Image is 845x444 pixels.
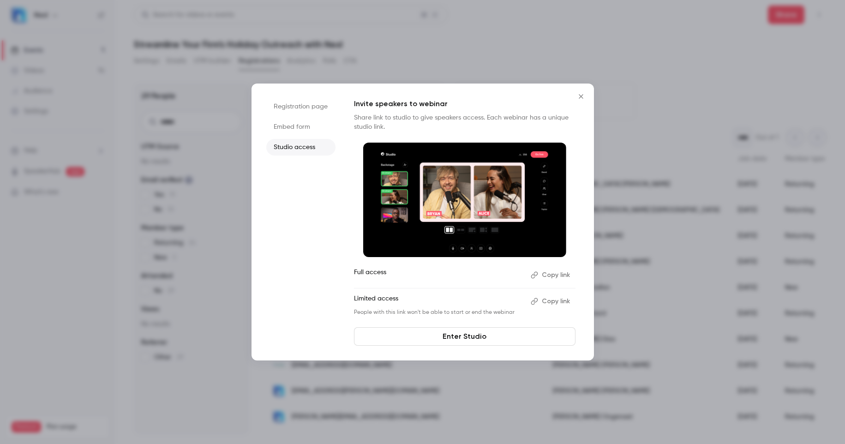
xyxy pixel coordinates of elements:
img: Invite speakers to webinar [363,143,566,257]
button: Copy link [527,268,575,282]
li: Studio access [266,139,336,156]
p: Full access [354,268,523,282]
li: Registration page [266,98,336,115]
li: Embed form [266,119,336,135]
p: Invite speakers to webinar [354,98,575,109]
button: Copy link [527,294,575,309]
p: Share link to studio to give speakers access. Each webinar has a unique studio link. [354,113,575,132]
p: Limited access [354,294,523,309]
a: Enter Studio [354,327,575,346]
button: Close [572,87,590,106]
p: People with this link won't be able to start or end the webinar [354,309,523,316]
